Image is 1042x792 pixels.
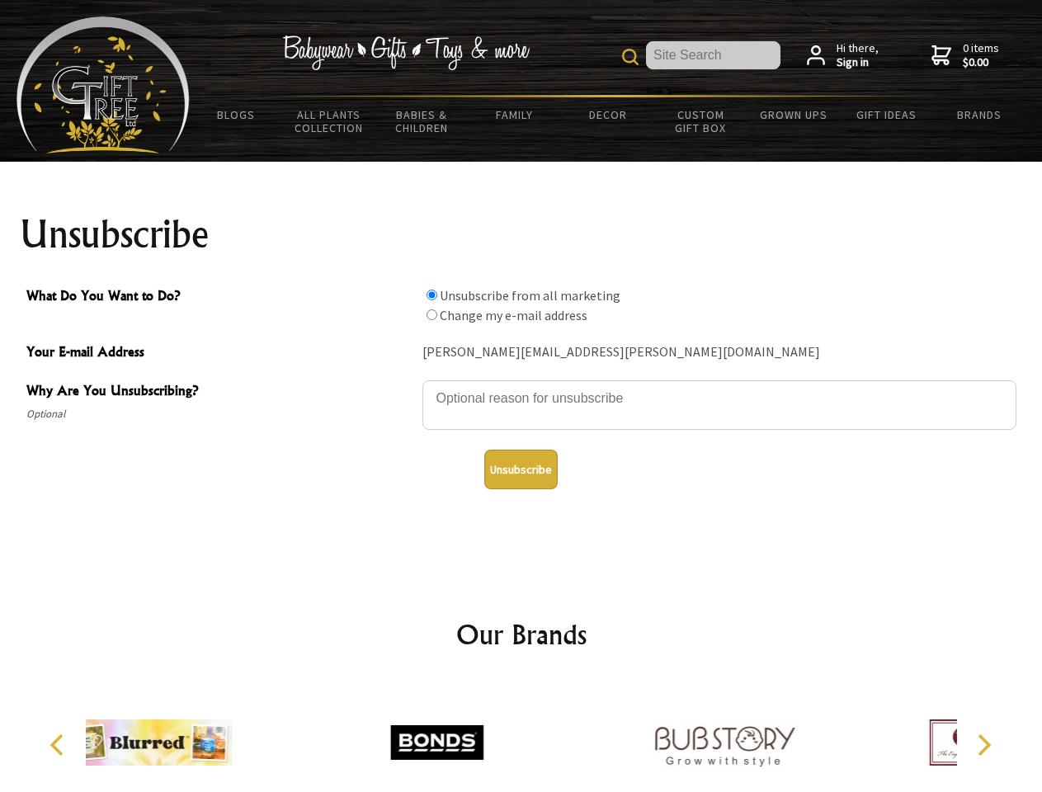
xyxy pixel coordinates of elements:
[622,49,639,65] img: product search
[440,307,587,323] label: Change my e-mail address
[646,41,780,69] input: Site Search
[26,285,414,309] span: What Do You Want to Do?
[41,727,78,763] button: Previous
[807,41,879,70] a: Hi there,Sign in
[26,342,414,365] span: Your E-mail Address
[17,16,190,153] img: Babyware - Gifts - Toys and more...
[427,309,437,320] input: What Do You Want to Do?
[283,97,376,145] a: All Plants Collection
[375,97,469,145] a: Babies & Children
[484,450,558,489] button: Unsubscribe
[33,615,1010,654] h2: Our Brands
[963,55,999,70] strong: $0.00
[422,380,1016,430] textarea: Why Are You Unsubscribing?
[440,287,620,304] label: Unsubscribe from all marketing
[933,97,1026,132] a: Brands
[427,290,437,300] input: What Do You Want to Do?
[190,97,283,132] a: BLOGS
[747,97,840,132] a: Grown Ups
[837,55,879,70] strong: Sign in
[837,41,879,70] span: Hi there,
[561,97,654,132] a: Decor
[963,40,999,70] span: 0 items
[965,727,1002,763] button: Next
[26,380,414,404] span: Why Are You Unsubscribing?
[931,41,999,70] a: 0 items$0.00
[20,214,1023,254] h1: Unsubscribe
[422,340,1016,365] div: [PERSON_NAME][EMAIL_ADDRESS][PERSON_NAME][DOMAIN_NAME]
[469,97,562,132] a: Family
[26,404,414,424] span: Optional
[840,97,933,132] a: Gift Ideas
[282,35,530,70] img: Babywear - Gifts - Toys & more
[654,97,747,145] a: Custom Gift Box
